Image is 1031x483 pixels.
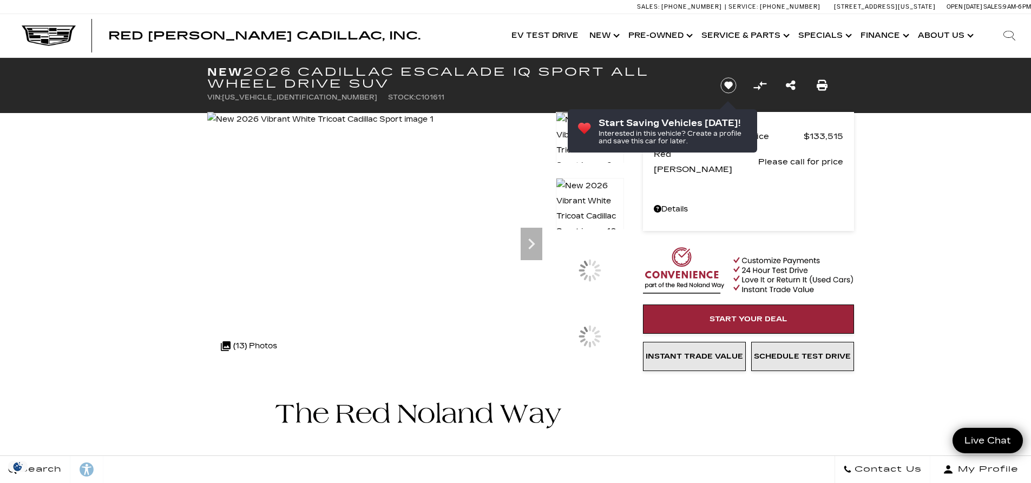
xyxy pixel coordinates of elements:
[1003,3,1031,10] span: 9 AM-6 PM
[222,94,377,101] span: [US_VEHICLE_IDENTIFICATION_NUMBER]
[953,428,1023,453] a: Live Chat
[215,333,283,359] div: (13) Photos
[207,65,243,78] strong: New
[623,14,696,57] a: Pre-Owned
[959,434,1016,447] span: Live Chat
[643,305,854,334] a: Start Your Deal
[804,129,843,144] span: $133,515
[661,3,722,10] span: [PHONE_NUMBER]
[725,4,823,10] a: Service: [PHONE_NUMBER]
[388,94,416,101] span: Stock:
[207,112,434,127] img: New 2026 Vibrant White Tricoat Cadillac Sport image 1
[637,4,725,10] a: Sales: [PHONE_NUMBER]
[654,202,843,217] a: Details
[416,94,444,101] span: C101611
[758,154,843,169] span: Please call for price
[752,77,768,94] button: Compare Vehicle
[556,178,624,240] img: New 2026 Vibrant White Tricoat Cadillac Sport image 10
[852,462,922,477] span: Contact Us
[207,94,222,101] span: VIN:
[646,352,743,361] span: Instant Trade Value
[108,29,421,42] span: Red [PERSON_NAME] Cadillac, Inc.
[751,342,854,371] a: Schedule Test Drive
[654,147,843,177] a: Red [PERSON_NAME] Please call for price
[556,112,624,174] img: New 2026 Vibrant White Tricoat Cadillac Sport image 9
[717,77,740,94] button: Save vehicle
[654,129,843,144] a: MSRP - Total Vehicle Price $133,515
[5,461,30,472] img: Opt-Out Icon
[643,342,746,371] a: Instant Trade Value
[834,3,936,10] a: [STREET_ADDRESS][US_STATE]
[521,228,542,260] div: Next
[506,14,584,57] a: EV Test Drive
[5,461,30,472] section: Click to Open Cookie Consent Modal
[786,78,796,93] a: Share this New 2026 Cadillac ESCALADE IQ Sport All Wheel Drive SUV
[654,147,758,177] span: Red [PERSON_NAME]
[947,3,982,10] span: Open [DATE]
[637,3,660,10] span: Sales:
[22,25,76,46] img: Cadillac Dark Logo with Cadillac White Text
[912,14,977,57] a: About Us
[108,30,421,41] a: Red [PERSON_NAME] Cadillac, Inc.
[754,352,851,361] span: Schedule Test Drive
[954,462,1019,477] span: My Profile
[793,14,855,57] a: Specials
[17,462,62,477] span: Search
[654,129,804,144] span: MSRP - Total Vehicle Price
[930,456,1031,483] button: Open user profile menu
[983,3,1003,10] span: Sales:
[817,78,828,93] a: Print this New 2026 Cadillac ESCALADE IQ Sport All Wheel Drive SUV
[855,14,912,57] a: Finance
[728,3,758,10] span: Service:
[760,3,820,10] span: [PHONE_NUMBER]
[835,456,930,483] a: Contact Us
[696,14,793,57] a: Service & Parts
[584,14,623,57] a: New
[710,315,787,323] span: Start Your Deal
[207,66,702,90] h1: 2026 Cadillac ESCALADE IQ Sport All Wheel Drive SUV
